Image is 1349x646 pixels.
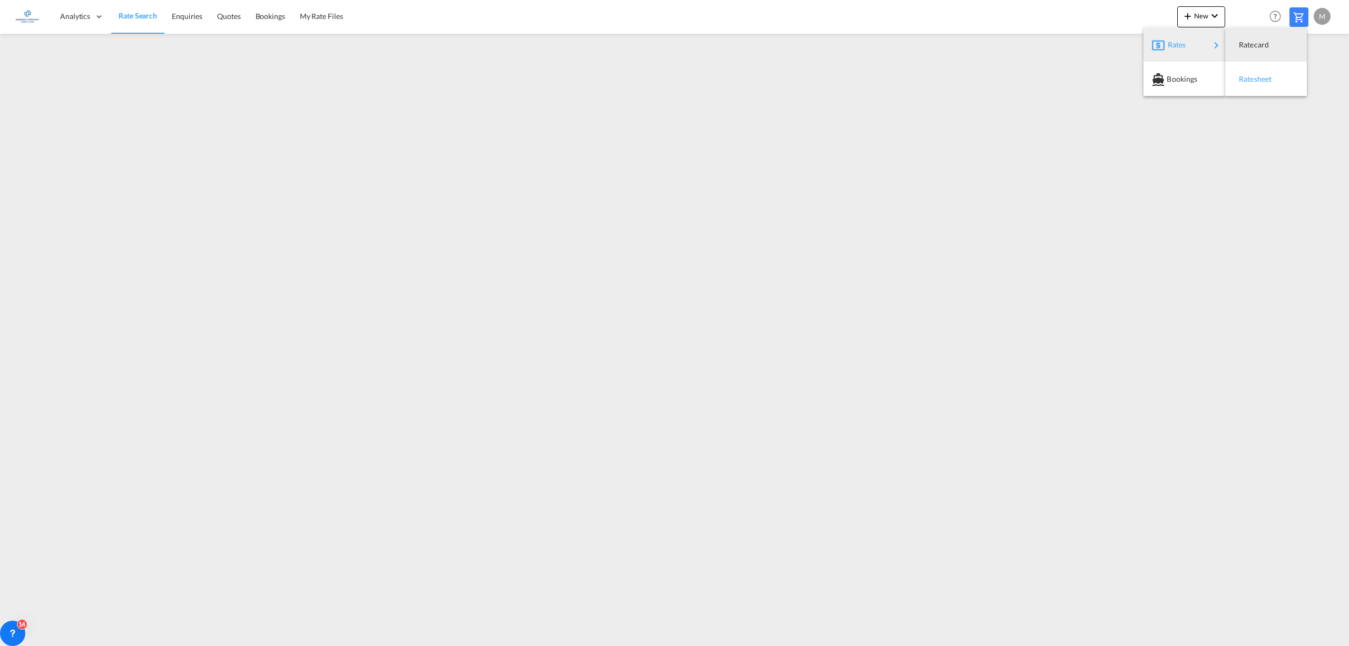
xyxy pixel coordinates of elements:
[1168,34,1180,55] span: Rates
[1239,69,1250,90] span: Ratesheet
[1234,66,1298,92] div: Ratesheet
[1239,34,1250,55] span: Ratecard
[1167,69,1178,90] span: Bookings
[1152,66,1217,92] div: Bookings
[1143,62,1225,96] button: Bookings
[1234,32,1298,58] div: Ratecard
[1210,39,1223,52] md-icon: icon-chevron-right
